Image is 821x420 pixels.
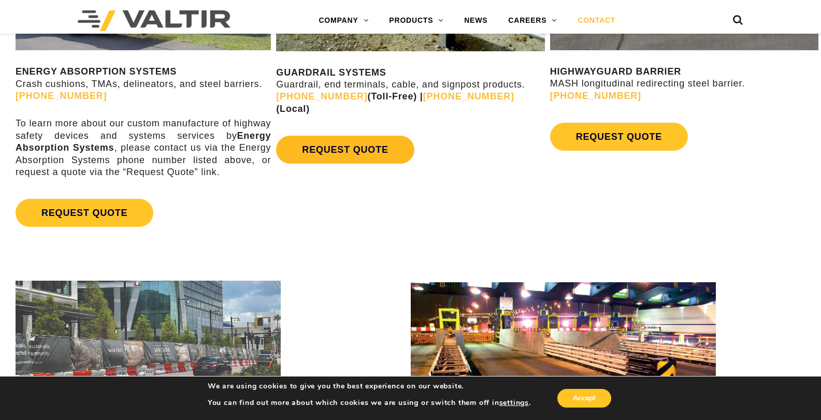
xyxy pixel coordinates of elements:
[276,67,544,115] p: Guardrail, end terminals, cable, and signpost products.
[78,10,231,31] img: Valtir
[567,10,626,31] a: CONTACT
[498,10,567,31] a: CAREERS
[550,66,681,77] strong: HIGHWAYGUARD BARRIER
[550,66,818,102] p: MASH longitudinal redirecting steel barrier.
[379,10,454,31] a: PRODUCTS
[276,91,514,113] strong: (Toll-Free) | (Local)
[557,389,611,408] button: Accept
[276,136,414,164] a: REQUEST QUOTE
[550,91,641,101] a: [PHONE_NUMBER]
[16,66,271,102] p: Crash cushions, TMAs, delineators, and steel barriers.
[423,91,514,102] a: [PHONE_NUMBER]
[454,10,498,31] a: NEWS
[499,398,529,408] button: settings
[276,91,367,102] a: [PHONE_NUMBER]
[208,382,531,391] p: We are using cookies to give you the best experience on our website.
[308,10,379,31] a: COMPANY
[16,118,271,178] p: To learn more about our custom manufacture of highway safety devices and systems services by , pl...
[16,199,153,227] a: REQUEST QUOTE
[16,66,177,77] strong: ENERGY ABSORPTION SYSTEMS
[276,67,386,78] strong: GUARDRAIL SYSTEMS
[208,398,531,408] p: You can find out more about which cookies we are using or switch them off in .
[16,91,107,101] a: [PHONE_NUMBER]
[550,123,688,151] a: REQUEST QUOTE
